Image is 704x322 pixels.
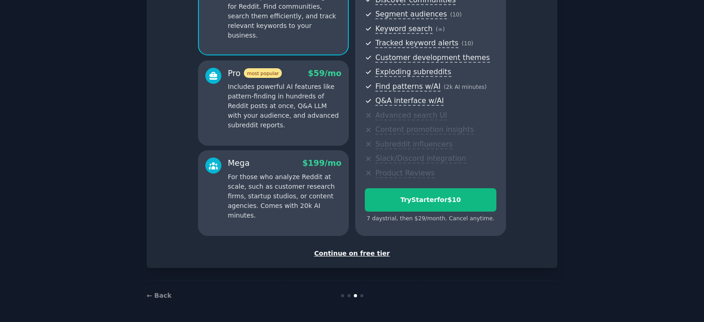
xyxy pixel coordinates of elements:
[375,169,434,178] span: Product Reviews
[302,158,341,168] span: $ 199 /mo
[436,26,445,33] span: ( ∞ )
[462,40,473,47] span: ( 10 )
[147,292,171,299] a: ← Back
[228,82,341,130] p: Includes powerful AI features like pattern-finding in hundreds of Reddit posts at once, Q&A LLM w...
[375,96,444,106] span: Q&A interface w/AI
[375,111,447,120] span: Advanced search UI
[375,125,474,135] span: Content promotion insights
[365,188,496,212] button: TryStarterfor$10
[375,82,440,92] span: Find patterns w/AI
[375,67,451,77] span: Exploding subreddits
[228,158,250,169] div: Mega
[444,84,487,90] span: ( 2k AI minutes )
[375,154,466,164] span: Slack/Discord integration
[450,11,462,18] span: ( 10 )
[375,38,458,48] span: Tracked keyword alerts
[156,249,548,258] div: Continue on free tier
[375,140,452,149] span: Subreddit influencers
[375,10,447,19] span: Segment audiences
[308,69,341,78] span: $ 59 /mo
[228,68,282,79] div: Pro
[244,68,282,78] span: most popular
[228,172,341,220] p: For those who analyze Reddit at scale, such as customer research firms, startup studios, or conte...
[375,53,490,63] span: Customer development themes
[365,215,496,223] div: 7 days trial, then $ 29 /month . Cancel anytime.
[375,24,433,34] span: Keyword search
[365,195,496,205] div: Try Starter for $10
